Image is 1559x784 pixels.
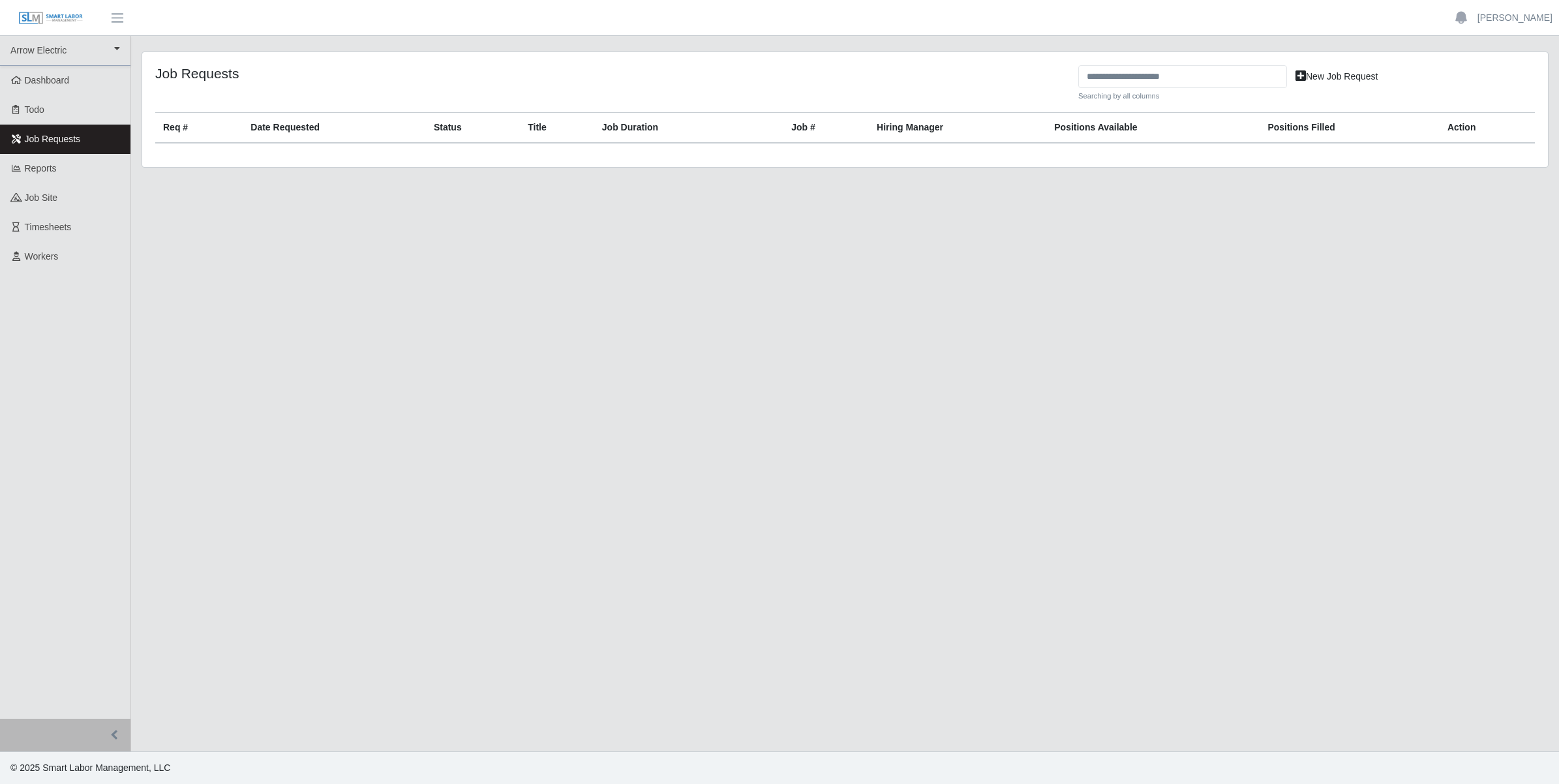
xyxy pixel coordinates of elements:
span: Timesheets [25,222,72,232]
span: © 2025 Smart Labor Management, LLC [10,762,170,773]
span: Dashboard [25,75,70,85]
th: Title [520,112,594,143]
th: Status [426,112,520,143]
span: Todo [25,104,44,115]
small: Searching by all columns [1078,91,1287,102]
span: Workers [25,251,59,262]
span: Reports [25,163,57,173]
th: Action [1440,112,1535,143]
th: Positions Available [1046,112,1260,143]
img: SLM Logo [18,11,83,25]
th: Job # [783,112,869,143]
span: Job Requests [25,134,81,144]
a: New Job Request [1287,65,1387,88]
h4: Job Requests [155,65,1068,82]
th: Job Duration [594,112,750,143]
th: Req # [155,112,243,143]
span: job site [25,192,58,203]
a: [PERSON_NAME] [1477,11,1552,25]
th: Hiring Manager [869,112,1046,143]
th: Date Requested [243,112,426,143]
th: Positions Filled [1260,112,1440,143]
